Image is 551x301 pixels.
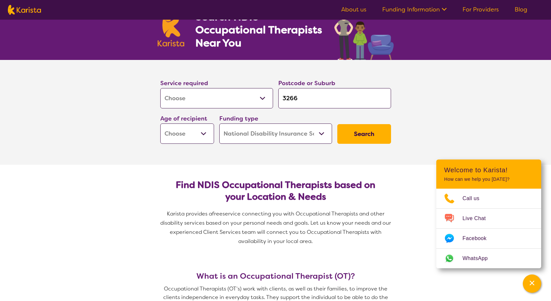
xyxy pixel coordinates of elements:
span: service connecting you with Occupational Therapists and other disability services based on your p... [160,210,392,245]
span: Call us [462,194,487,203]
label: Service required [160,79,208,87]
h2: Welcome to Karista! [444,166,533,174]
img: Karista logo [8,5,41,15]
img: Karista logo [158,11,185,47]
label: Postcode or Suburb [278,79,335,87]
p: How can we help you [DATE]? [444,177,533,182]
a: For Providers [462,6,499,13]
span: Live Chat [462,214,494,223]
h1: Search NDIS Occupational Therapists Near You [195,10,323,49]
a: Blog [515,6,527,13]
div: Channel Menu [436,160,541,268]
a: Web link opens in a new tab. [436,249,541,268]
img: occupational-therapy [334,3,394,60]
h2: Find NDIS Occupational Therapists based on your Location & Needs [166,179,386,203]
ul: Choose channel [436,189,541,268]
input: Type [278,88,391,108]
button: Search [337,124,391,144]
label: Funding type [219,115,258,122]
button: Channel Menu [523,274,541,293]
span: free [212,210,223,217]
span: WhatsApp [462,254,496,263]
span: Facebook [462,234,494,243]
label: Age of recipient [160,115,207,122]
h3: What is an Occupational Therapist (OT)? [158,272,394,281]
a: About us [341,6,366,13]
a: Funding Information [382,6,447,13]
span: Karista provides a [167,210,212,217]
